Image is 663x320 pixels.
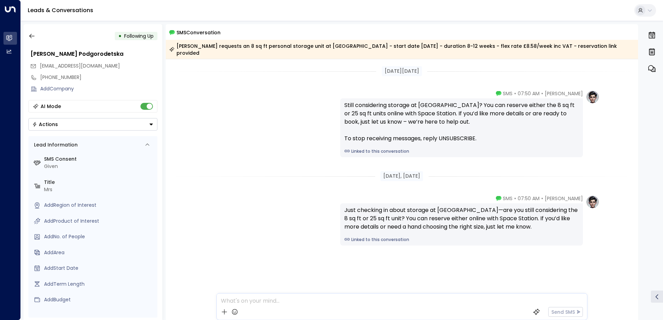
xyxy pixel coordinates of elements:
[44,249,155,256] div: AddArea
[44,312,155,319] label: Source
[44,217,155,225] div: AddProduct of Interest
[344,237,579,243] a: Linked to this conversation
[380,171,423,181] div: [DATE], [DATE]
[28,118,157,131] div: Button group with a nested menu
[545,195,583,202] span: [PERSON_NAME]
[32,121,58,127] div: Actions
[514,195,516,202] span: •
[518,90,540,97] span: 07:50 AM
[344,101,579,143] div: Still considering storage at [GEOGRAPHIC_DATA]? You can reserve either the 8 sq ft or 25 sq ft un...
[586,90,600,104] img: profile-logo.png
[344,148,579,154] a: Linked to this conversation
[41,103,61,110] div: AI Mode
[44,186,155,193] div: Mrs
[44,163,155,170] div: Given
[176,28,221,36] span: SMS Conversation
[124,33,154,39] span: Following Up
[44,296,155,303] div: AddBudget
[44,265,155,272] div: AddStart Date
[44,155,155,163] label: SMS Consent
[44,179,155,186] label: Title
[541,195,543,202] span: •
[382,66,422,76] div: [DATE][DATE]
[28,118,157,131] button: Actions
[545,90,583,97] span: [PERSON_NAME]
[31,50,157,58] div: [PERSON_NAME] Podgorodetska
[118,30,122,42] div: •
[518,195,540,202] span: 07:50 AM
[503,90,513,97] span: SMS
[40,74,157,81] div: [PHONE_NUMBER]
[40,85,157,92] div: AddCompany
[541,90,543,97] span: •
[586,195,600,209] img: profile-logo.png
[32,141,78,149] div: Lead Information
[44,281,155,288] div: AddTerm Length
[344,206,579,231] div: Just checking in about storage at [GEOGRAPHIC_DATA]—are you still considering the 8 sq ft or 25 s...
[503,195,513,202] span: SMS
[28,6,93,14] a: Leads & Conversations
[40,62,120,70] span: valentynap@yahoo.com
[169,43,634,56] div: [PERSON_NAME] requests an 8 sq ft personal storage unit at [GEOGRAPHIC_DATA] - start date [DATE] ...
[44,202,155,209] div: AddRegion of Interest
[514,90,516,97] span: •
[44,233,155,240] div: AddNo. of People
[40,62,120,69] span: [EMAIL_ADDRESS][DOMAIN_NAME]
